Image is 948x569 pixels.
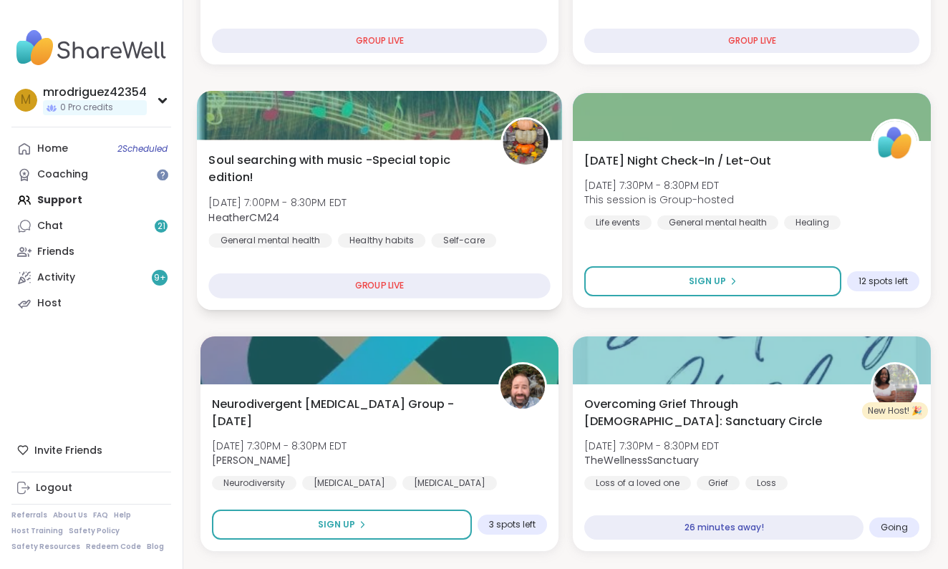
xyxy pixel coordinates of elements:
a: Logout [11,475,171,501]
div: Logout [36,481,72,495]
img: ShareWell Nav Logo [11,23,171,73]
div: Healthy habits [338,233,425,248]
a: Redeem Code [86,542,141,552]
div: Chat [37,219,63,233]
span: Overcoming Grief Through [DEMOGRAPHIC_DATA]: Sanctuary Circle [584,396,855,430]
b: TheWellnessSanctuary [584,453,699,467]
a: Chat21 [11,213,171,239]
div: Loss [745,476,788,490]
div: [MEDICAL_DATA] [402,476,497,490]
span: This session is Group-hosted [584,193,734,207]
span: [DATE] 7:30PM - 8:30PM EDT [584,439,719,453]
img: ShareWell [873,121,917,165]
div: Coaching [37,167,88,182]
span: 9 + [154,272,166,284]
span: 3 spots left [489,519,536,530]
button: Sign Up [584,266,841,296]
div: Neurodiversity [212,476,296,490]
div: GROUP LIVE [584,29,919,53]
a: About Us [53,510,87,520]
a: Host [11,291,171,316]
div: General mental health [657,215,778,230]
a: Referrals [11,510,47,520]
span: Going [881,522,908,533]
a: Home2Scheduled [11,136,171,162]
a: Activity9+ [11,265,171,291]
div: Friends [37,245,74,259]
a: Help [114,510,131,520]
div: Healing [784,215,841,230]
div: New Host! 🎉 [862,402,928,419]
span: Soul searching with music -Special topic edition! [208,151,485,186]
span: m [21,91,31,110]
iframe: Spotlight [157,169,168,180]
span: Sign Up [689,275,726,288]
span: [DATE] 7:30PM - 8:30PM EDT [212,439,347,453]
span: [DATE] 7:00PM - 8:30PM EDT [208,195,347,210]
a: Coaching [11,162,171,188]
a: Friends [11,239,171,265]
b: [PERSON_NAME] [212,453,291,467]
div: Life events [584,215,652,230]
a: FAQ [93,510,108,520]
div: GROUP LIVE [212,29,547,53]
img: TheWellnessSanctuary [873,364,917,409]
a: Safety Policy [69,526,120,536]
div: [MEDICAL_DATA] [302,476,397,490]
span: 12 spots left [858,276,908,287]
img: Brian_L [500,364,545,409]
div: Self-care [431,233,496,248]
div: Host [37,296,62,311]
a: Host Training [11,526,63,536]
div: Grief [697,476,740,490]
div: General mental health [208,233,332,248]
div: Home [37,142,68,156]
span: 21 [158,220,165,233]
b: HeatherCM24 [208,210,279,224]
span: Sign Up [318,518,355,531]
div: Activity [37,271,75,285]
span: [DATE] Night Check-In / Let-Out [584,152,771,170]
a: Safety Resources [11,542,80,552]
div: Invite Friends [11,437,171,463]
span: 2 Scheduled [117,143,168,155]
span: Neurodivergent [MEDICAL_DATA] Group - [DATE] [212,396,483,430]
a: Blog [147,542,164,552]
button: Sign Up [212,510,472,540]
div: 26 minutes away! [584,515,864,540]
div: GROUP LIVE [208,273,550,298]
img: HeatherCM24 [503,120,548,165]
div: mrodriguez42354 [43,84,147,100]
div: Loss of a loved one [584,476,691,490]
span: 0 Pro credits [60,102,113,114]
span: [DATE] 7:30PM - 8:30PM EDT [584,178,734,193]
